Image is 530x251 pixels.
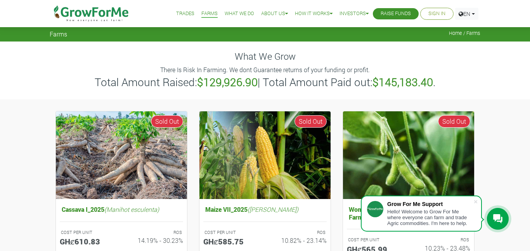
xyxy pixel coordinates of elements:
[438,115,470,128] span: Sold Out
[197,75,258,89] b: $129,926.90
[176,10,194,18] a: Trades
[225,10,254,18] a: What We Do
[151,115,183,128] span: Sold Out
[128,229,182,236] p: ROS
[294,115,327,128] span: Sold Out
[372,75,433,89] b: $145,183.40
[51,76,479,89] h3: Total Amount Raised: | Total Amount Paid out: .
[204,229,258,236] p: COST PER UNIT
[381,10,411,18] a: Raise Funds
[295,10,333,18] a: How it Works
[56,111,187,199] img: growforme image
[348,237,402,243] p: COST PER UNIT
[50,51,480,62] h4: What We Grow
[50,30,67,38] span: Farms
[347,204,470,222] h5: Women in Organic Soybeans Farming_2025
[339,10,369,18] a: Investors
[455,8,478,20] a: EN
[104,205,159,213] i: (Manihot esculenta)
[343,111,474,199] img: growforme image
[60,237,116,246] h5: GHȼ610.83
[199,111,331,199] img: growforme image
[449,30,480,36] span: Home / Farms
[203,237,259,246] h5: GHȼ585.75
[60,204,183,215] h5: Cassava I_2025
[387,201,473,207] div: Grow For Me Support
[248,205,298,213] i: ([PERSON_NAME])
[261,10,288,18] a: About Us
[387,209,473,226] div: Hello! Welcome to Grow For Me where everyone can farm and trade Agric commodities. I'm here to help.
[203,204,327,215] h5: Maize VII_2025
[271,237,327,244] h6: 10.82% - 23.14%
[272,229,326,236] p: ROS
[51,65,479,74] p: There Is Risk In Farming. We dont Guarantee returns of your funding or profit.
[127,237,183,244] h6: 14.19% - 30.23%
[428,10,445,18] a: Sign In
[416,237,469,243] p: ROS
[201,10,218,18] a: Farms
[61,229,114,236] p: COST PER UNIT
